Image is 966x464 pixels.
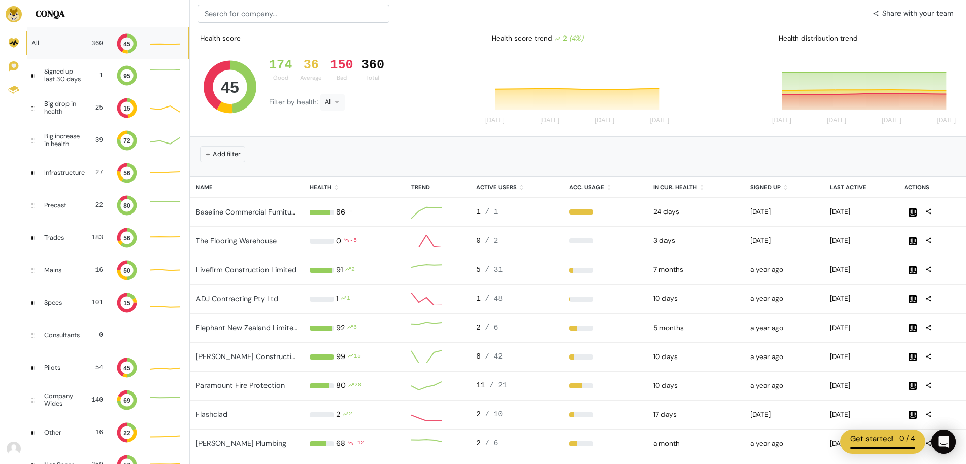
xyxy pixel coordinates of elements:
div: 2024-05-15 11:26am [750,352,818,362]
div: -12 [354,438,364,449]
div: 86 [336,207,345,218]
div: 2025-08-16 05:48am [830,294,892,304]
div: Average [300,74,322,82]
div: Infrastructure [44,169,85,176]
div: 2025-08-03 10:00pm [653,410,739,420]
div: 36 [300,58,322,73]
a: Precast 22 80 [27,189,189,222]
div: 2025-03-18 11:07am [750,236,818,246]
div: 2 [554,33,583,44]
img: Brand [6,6,22,22]
a: Livefirm Construction Limited [196,265,296,274]
div: 0 [336,236,341,247]
div: 174 [269,58,292,73]
div: 2025-08-17 10:17pm [830,352,892,362]
div: 2025-08-10 10:00pm [653,294,739,304]
span: / 6 [485,439,498,447]
div: 54 [87,363,103,372]
div: 2025-08-10 10:00pm [653,381,739,391]
div: Bad [330,74,353,82]
tspan: [DATE] [937,117,956,124]
a: Baseline Commercial Furniture Pty Ltd T/A Form+Function [196,207,391,217]
div: 1 [93,70,103,80]
tspan: [DATE] [485,117,505,124]
span: Filter by health: [269,98,320,106]
div: 0 [88,330,103,340]
a: [PERSON_NAME] Constructions [196,352,304,361]
div: Other [44,429,79,436]
div: Consultants [44,332,80,339]
tspan: [DATE] [882,117,901,124]
a: Mains 16 50 [27,254,189,287]
div: 91 [336,265,343,276]
div: 2024-05-15 11:28am [750,294,818,304]
div: 2025-08-10 10:00pm [653,352,739,362]
div: 2024-05-15 11:23am [750,381,818,391]
div: 16 [87,265,103,275]
div: Mains [44,267,79,274]
div: 2025-08-18 10:51am [830,439,892,449]
a: Infrastructure 27 56 [27,157,189,189]
div: 16 [87,427,103,437]
span: / 42 [485,352,503,361]
div: 5 [476,265,557,276]
tspan: [DATE] [540,117,559,124]
th: Trend [405,177,470,198]
div: Big increase in health [44,133,84,148]
div: 1 [476,294,557,305]
a: Flashclad [196,410,227,419]
div: -5 [350,236,357,247]
img: Avatar [7,442,21,456]
th: Actions [898,177,966,198]
a: Paramount Fire Protection [196,381,285,390]
div: 27 [93,168,103,177]
a: Elephant New Zealand Limited [196,323,298,332]
div: 2025-07-27 10:00pm [653,207,739,217]
th: Last active [824,177,898,198]
div: 52% [569,383,641,388]
div: 2024-05-15 11:28am [750,265,818,275]
div: 2025-08-15 09:51am [830,207,892,217]
a: Other 16 22 [27,416,189,449]
div: Specs [44,299,79,306]
div: Get started! [850,433,894,445]
div: 2 [476,438,557,449]
div: 2025-03-04 10:22am [750,410,818,420]
div: 2025-05-13 02:24pm [750,207,818,217]
span: / 2 [485,237,498,245]
div: All [31,40,79,47]
div: 2025-08-07 02:38pm [830,236,892,246]
a: Big drop in health 25 15 [27,92,189,124]
div: 2025-08-18 10:29am [830,381,892,391]
div: Total [361,74,384,82]
span: / 6 [485,324,498,332]
div: Pilots [44,364,79,371]
div: 2% [569,297,641,302]
div: 22 [87,200,103,210]
a: Pilots 54 45 [27,351,189,384]
span: / 10 [485,410,503,418]
i: (4%) [569,34,583,43]
tspan: [DATE] [827,117,846,124]
th: Name [190,177,304,198]
button: Add filter [200,146,245,162]
div: 0% [569,238,641,243]
span: / 1 [485,208,498,216]
div: 33% [569,326,641,331]
div: 2025-08-18 01:50pm [830,265,892,275]
div: 2 [351,265,355,276]
div: 6 [353,323,357,334]
div: 1 [336,294,338,305]
tspan: [DATE] [595,117,614,124]
div: 2025-07-20 10:00pm [653,439,739,449]
u: Acc. Usage [569,184,604,191]
tspan: [DATE] [650,117,669,124]
div: 68 [336,438,345,449]
div: Precast [44,202,79,209]
a: Specs 101 15 [27,287,189,319]
div: 2025-08-18 07:04pm [830,323,892,333]
div: 2 [476,409,557,420]
div: 101 [87,298,103,307]
u: Active users [476,184,517,191]
div: 2025-08-17 10:00pm [653,236,739,246]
